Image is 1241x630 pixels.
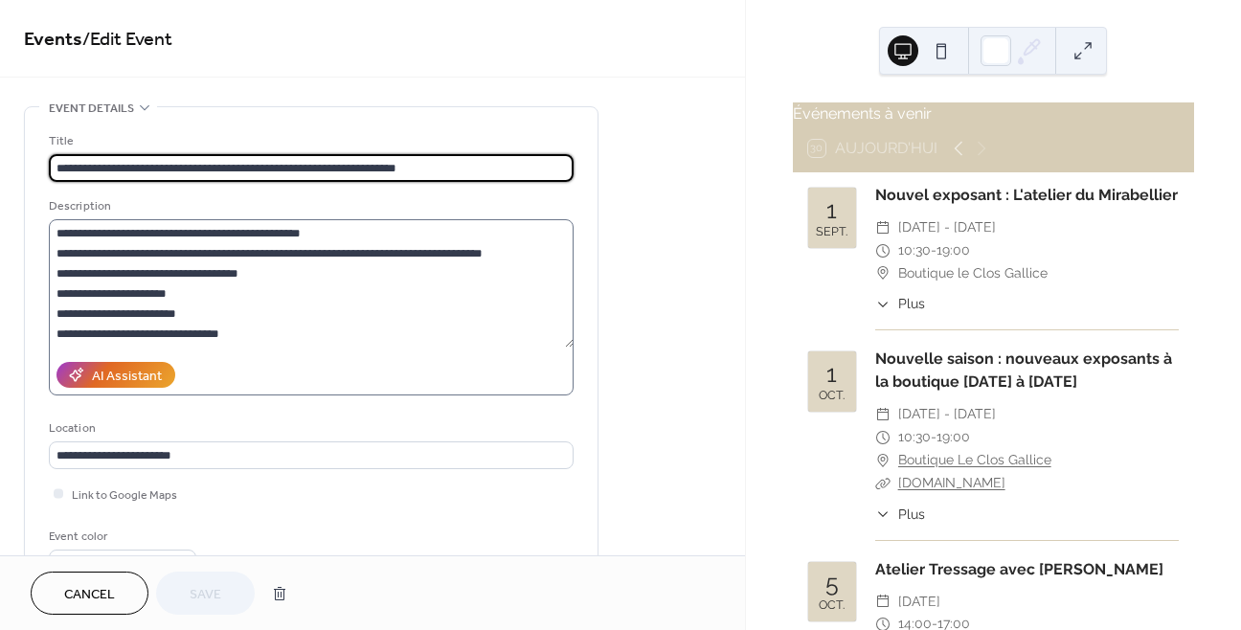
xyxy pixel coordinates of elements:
div: Événements à venir [793,102,1194,125]
span: - [931,426,936,449]
div: sept. [816,226,847,238]
span: Cancel [64,585,115,605]
div: Description [49,196,570,216]
span: - [931,239,936,262]
span: [DATE] [898,591,940,614]
div: oct. [819,599,845,612]
span: 10:30 [898,426,931,449]
div: ​ [875,472,891,495]
span: / Edit Event [82,21,172,58]
a: Boutique Le Clos Gallice [898,449,1051,472]
div: oct. [819,390,845,402]
a: Atelier Tressage avec [PERSON_NAME] [875,560,1163,578]
div: ​ [875,426,891,449]
div: ​ [875,262,891,285]
span: Event details [49,99,134,119]
div: ​ [875,239,891,262]
div: Location [49,418,570,439]
div: ​ [875,449,891,472]
div: ​ [875,505,891,525]
div: Event color [49,527,192,547]
button: AI Assistant [56,362,175,388]
span: 10:30 [898,239,931,262]
span: Boutique le Clos Gallice [898,262,1048,285]
div: ​ [875,216,891,239]
span: Link to Google Maps [72,485,177,506]
span: 19:00 [936,239,970,262]
div: ​ [875,403,891,426]
div: ​ [875,591,891,614]
div: Title [49,131,570,151]
a: Events [24,21,82,58]
button: Cancel [31,572,148,615]
div: 1 [826,198,837,222]
a: Nouvelle saison : nouveaux exposants à la boutique [DATE] à [DATE] [875,349,1172,391]
button: ​Plus [875,294,925,314]
span: Plus [898,505,925,525]
span: 19:00 [936,426,970,449]
div: 1 [826,362,837,386]
div: ​ [875,294,891,314]
span: Plus [898,294,925,314]
span: [DATE] - [DATE] [898,403,996,426]
button: ​Plus [875,505,925,525]
a: [DOMAIN_NAME] [898,475,1005,490]
div: 5 [825,572,839,596]
span: [DATE] - [DATE] [898,216,996,239]
div: Nouvel exposant : L'atelier du Mirabellier [875,184,1179,207]
div: AI Assistant [92,367,162,387]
